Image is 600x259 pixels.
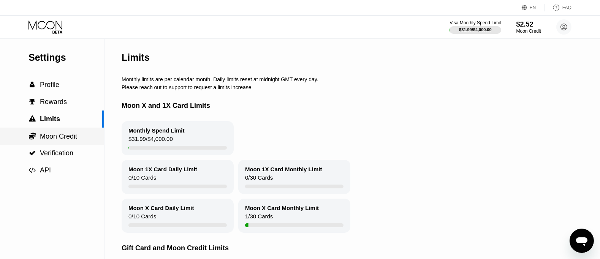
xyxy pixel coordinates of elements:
div:  [28,115,36,122]
div: Moon X Card Daily Limit [128,205,194,211]
div: Moon 1X Card Daily Limit [128,166,197,172]
span:  [29,98,36,105]
div: FAQ [562,5,572,10]
span: Verification [40,149,73,157]
div: Moon 1X Card Monthly Limit [245,166,322,172]
span:  [29,150,36,156]
div:  [28,150,36,156]
span:  [29,115,36,122]
span: API [40,166,51,174]
div: 0 / 30 Cards [245,174,273,185]
div: Settings [28,52,104,63]
div: Visa Monthly Spend Limit$31.99/$4,000.00 [450,20,501,34]
div: EN [530,5,536,10]
div: Visa Monthly Spend Limit [450,20,501,25]
span: Profile [40,81,59,88]
div: EN [522,4,545,11]
div: $31.99 / $4,000.00 [128,136,173,146]
div: Moon X Card Monthly Limit [245,205,319,211]
div: 0 / 10 Cards [128,174,156,185]
span:  [29,132,36,140]
div: Moon Credit [516,28,541,34]
div: $2.52 [516,21,541,28]
span:  [29,167,36,174]
div: Monthly Spend Limit [128,127,185,134]
div:  [28,167,36,174]
span: Rewards [40,98,67,106]
span: Moon Credit [40,133,77,140]
div: 1 / 30 Cards [245,213,273,223]
div: $31.99 / $4,000.00 [459,27,492,32]
div: $2.52Moon Credit [516,21,541,34]
span:  [30,81,35,88]
iframe: Button to launch messaging window [570,229,594,253]
span: Limits [40,115,60,123]
div: 0 / 10 Cards [128,213,156,223]
div:  [28,98,36,105]
div:  [28,132,36,140]
div:  [28,81,36,88]
div: FAQ [545,4,572,11]
div: Limits [122,52,150,63]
